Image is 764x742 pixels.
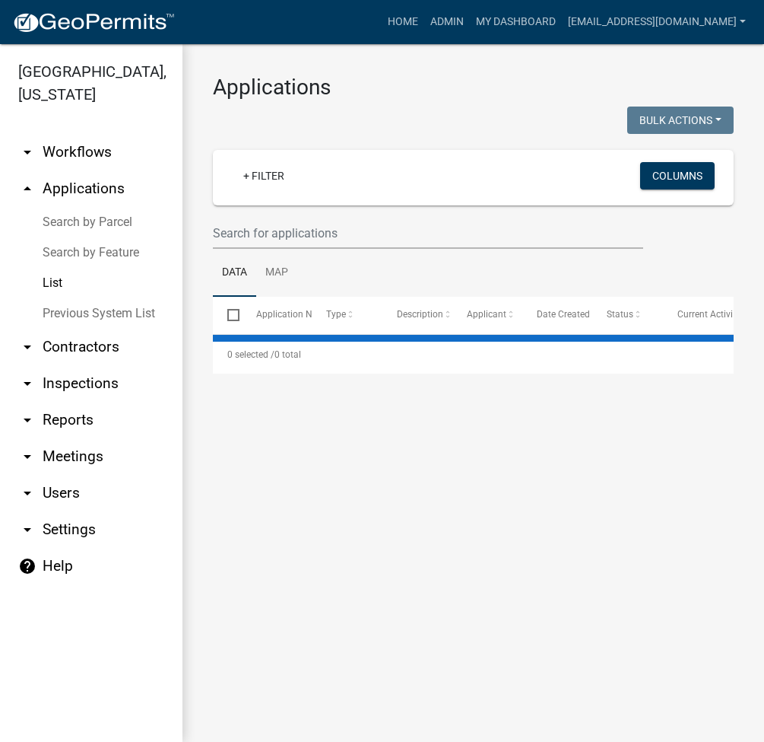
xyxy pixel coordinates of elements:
[593,297,663,333] datatable-header-cell: Status
[18,411,36,429] i: arrow_drop_down
[213,297,242,333] datatable-header-cell: Select
[522,297,592,333] datatable-header-cell: Date Created
[397,309,443,320] span: Description
[382,8,424,37] a: Home
[18,484,36,502] i: arrow_drop_down
[213,218,643,249] input: Search for applications
[452,297,522,333] datatable-header-cell: Applicant
[312,297,382,333] datatable-header-cell: Type
[18,557,36,575] i: help
[213,75,734,100] h3: Applications
[677,309,740,320] span: Current Activity
[18,180,36,198] i: arrow_drop_up
[213,336,734,374] div: 0 total
[562,8,752,37] a: [EMAIL_ADDRESS][DOMAIN_NAME]
[467,309,506,320] span: Applicant
[231,162,296,189] a: + Filter
[242,297,312,333] datatable-header-cell: Application Number
[424,8,470,37] a: Admin
[327,309,347,320] span: Type
[257,309,340,320] span: Application Number
[537,309,591,320] span: Date Created
[627,107,734,134] button: Bulk Actions
[18,143,36,161] i: arrow_drop_down
[18,521,36,539] i: arrow_drop_down
[256,249,297,298] a: Map
[382,297,452,333] datatable-header-cell: Description
[640,162,715,189] button: Columns
[607,309,634,320] span: Status
[18,374,36,393] i: arrow_drop_down
[470,8,562,37] a: My Dashboard
[18,338,36,356] i: arrow_drop_down
[227,349,274,360] span: 0 selected /
[18,447,36,466] i: arrow_drop_down
[663,297,733,333] datatable-header-cell: Current Activity
[213,249,256,298] a: Data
